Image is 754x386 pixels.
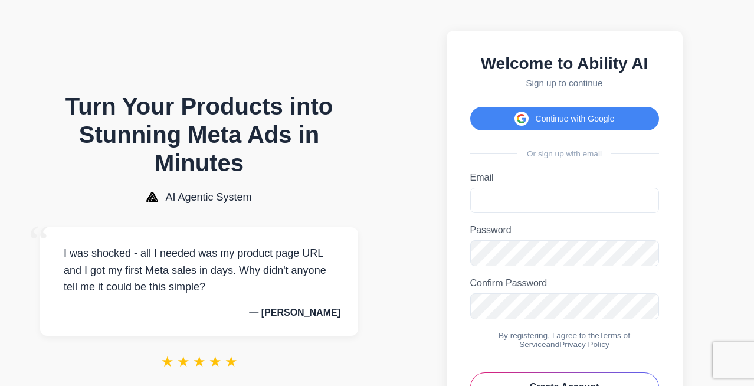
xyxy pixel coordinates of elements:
[40,92,358,177] h1: Turn Your Products into Stunning Meta Ads in Minutes
[58,245,340,296] p: I was shocked - all I needed was my product page URL and I got my first Meta sales in days. Why d...
[161,354,174,370] span: ★
[177,354,190,370] span: ★
[193,354,206,370] span: ★
[165,191,251,204] span: AI Agentic System
[470,278,659,289] label: Confirm Password
[519,331,630,349] a: Terms of Service
[470,225,659,235] label: Password
[470,107,659,130] button: Continue with Google
[58,308,340,318] p: — [PERSON_NAME]
[470,54,659,73] h2: Welcome to Ability AI
[28,215,50,269] span: “
[470,78,659,88] p: Sign up to continue
[470,149,659,158] div: Or sign up with email
[209,354,222,370] span: ★
[225,354,238,370] span: ★
[559,340,609,349] a: Privacy Policy
[470,172,659,183] label: Email
[470,331,659,349] div: By registering, I agree to the and
[146,192,158,202] img: AI Agentic System Logo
